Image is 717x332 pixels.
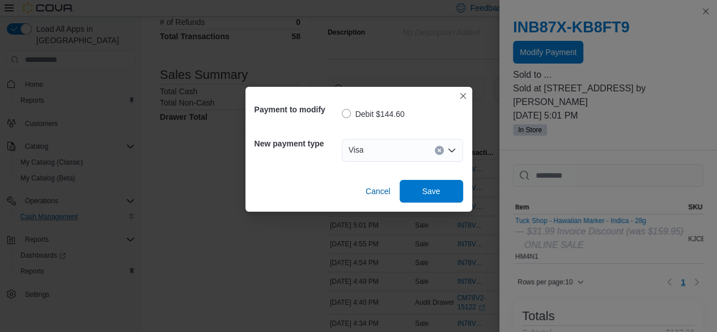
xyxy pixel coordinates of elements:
h5: Payment to modify [254,98,340,121]
span: Save [422,186,440,197]
button: Cancel [361,180,395,203]
label: Debit $144.60 [342,107,405,121]
button: Open list of options [447,146,456,155]
button: Save [400,180,463,203]
button: Clear input [435,146,444,155]
h5: New payment type [254,132,340,155]
span: Cancel [366,186,391,197]
button: Closes this modal window [456,89,470,103]
span: Visa [349,143,364,157]
input: Accessible screen reader label [368,144,369,157]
